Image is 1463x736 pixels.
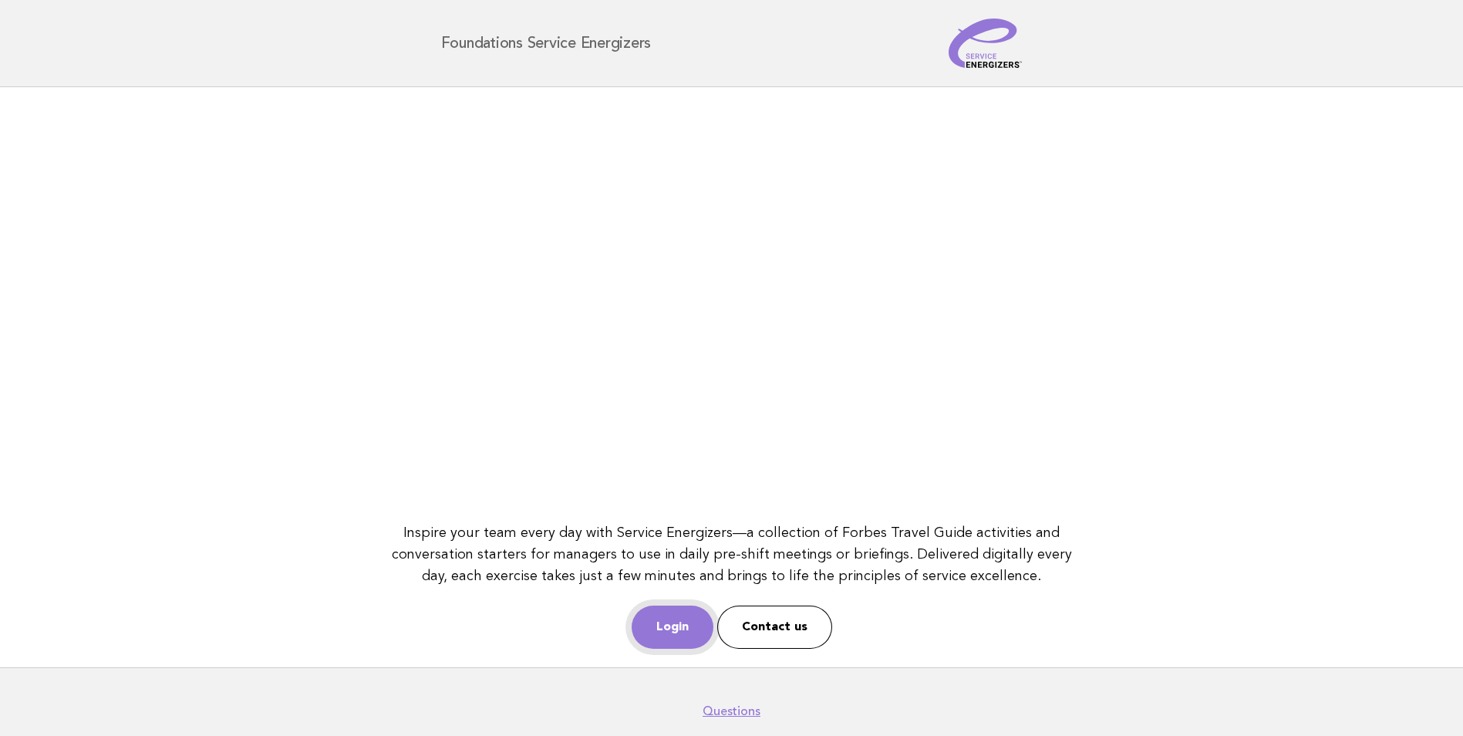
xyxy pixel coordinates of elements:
p: Inspire your team every day with Service Energizers—a collection of Forbes Travel Guide activitie... [384,522,1079,587]
iframe: YouTube video player [384,106,1079,497]
h1: Foundations Service Energizers [441,35,652,51]
img: Service Energizers [949,19,1023,68]
a: Login [632,606,713,649]
a: Questions [703,704,760,719]
a: Contact us [717,606,832,649]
